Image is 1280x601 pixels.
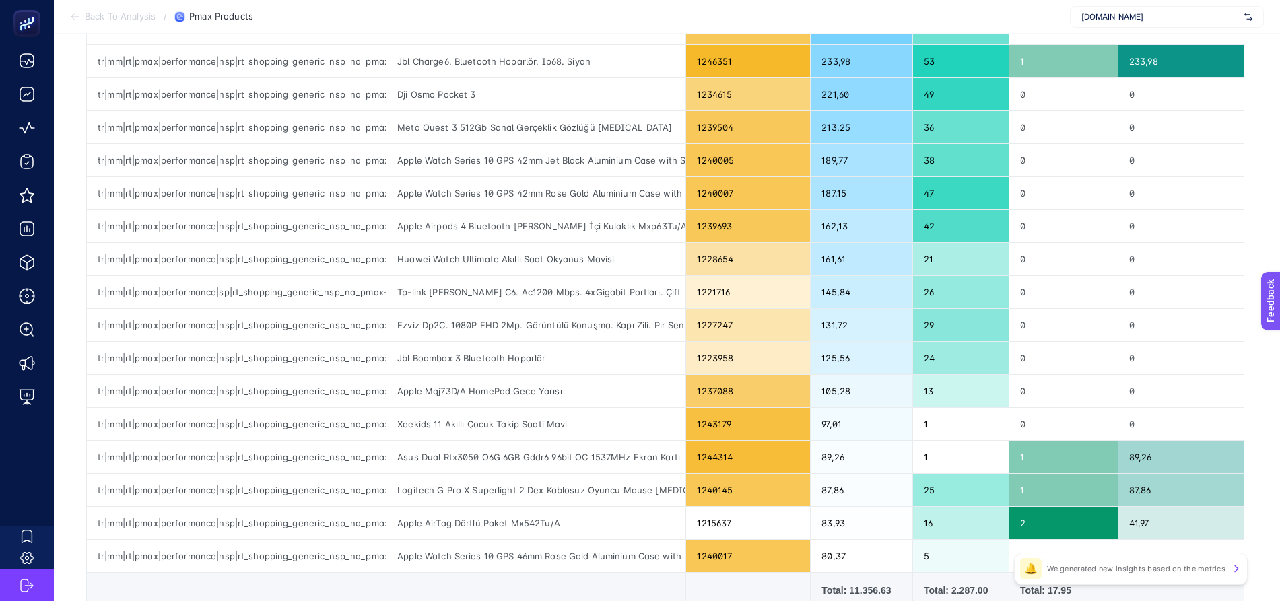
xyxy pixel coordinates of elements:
div: tr|mm|rt|pmax|performance|nsp|rt_shopping_generic_nsp_na_pmax-acc|na|d2c|AOP|OSB0002ISO [87,342,386,374]
div: 0 [1009,111,1118,143]
div: Asus Dual Rtx3050 O6G 6GB Gddr6 96bit OC 1537MHz Ekran Kartı [386,441,685,473]
div: Apple Watch Series 10 GPS 46mm Rose Gold Aluminium Case with Light Blush Sport Band - M/L [386,540,685,572]
div: tr|mm|rt|pmax|performance|nsp|rt_shopping_generic_nsp_na_pmax-acc|na|d2c|AOP|OSB0002ISO [87,441,386,473]
p: We generated new insights based on the metrics [1047,563,1225,574]
span: Pmax Products [189,11,253,22]
div: 0 [1009,540,1118,572]
div: 49 [913,78,1009,110]
div: 1234615 [686,78,810,110]
div: Apple Watch Series 10 GPS 42mm Jet Black Aluminium Case with Sport Band - M/L [386,144,685,176]
div: 26 [913,276,1009,308]
div: 0 [1118,144,1271,176]
div: 1 [1009,45,1118,77]
div: 1240145 [686,474,810,506]
img: svg%3e [1244,10,1252,24]
div: 38 [913,144,1009,176]
div: 0 [1118,78,1271,110]
div: Apple AirTag Dörtlü Paket Mx542Tu/A [386,507,685,539]
div: 1240007 [686,177,810,209]
div: 80,37 [811,540,912,572]
div: tr|mm|rt|pmax|performance|nsp|rt_shopping_generic_nsp_na_pmax-acc|na|d2c|AOP|OSB0002ISO [87,111,386,143]
div: tr|mm|rt|pmax|performance|nsp|rt_shopping_generic_nsp_na_pmax-acc|na|d2c|AOP|OSB0002ISO [87,507,386,539]
div: 0 [1118,243,1271,275]
div: 13 [913,375,1009,407]
div: 161,61 [811,243,912,275]
div: 0 [1118,309,1271,341]
span: / [164,11,167,22]
div: 187,15 [811,177,912,209]
div: tr|mm|rt|pmax|performance|nsp|rt_shopping_generic_nsp_na_pmax-acc|na|d2c|AOP|OSB0002ISO [87,45,386,77]
div: Tp-link [PERSON_NAME] C6. Ac1200 Mbps. 4xGigabit Portları. Çift Bant. Access Point Modu. Wi-Fi 5 ... [386,276,685,308]
div: 0 [1009,276,1118,308]
div: 0 [1009,309,1118,341]
div: 1 [913,441,1009,473]
div: 1239504 [686,111,810,143]
div: 21 [913,243,1009,275]
div: 145,84 [811,276,912,308]
div: 221,60 [811,78,912,110]
div: 0 [1009,144,1118,176]
div: 1 [1009,474,1118,506]
div: 1237088 [686,375,810,407]
div: tr|mm|rt|pmax|performance|nsp|rt_shopping_generic_nsp_na_pmax-acc|na|d2c|AOP|OSB0002ISO [87,408,386,440]
div: 1240005 [686,144,810,176]
div: Apple Mqj73D/A HomePod Gece Yarısı [386,375,685,407]
div: 1243179 [686,408,810,440]
div: 0 [1009,243,1118,275]
div: 5 [913,540,1009,572]
div: tr|mm|rt|pmax|performance|nsp|rt_shopping_generic_nsp_na_pmax-acc|na|d2c|AOP|OSB0002ISO [87,144,386,176]
div: Dji Osmo Pocket 3 [386,78,685,110]
div: 131,72 [811,309,912,341]
div: Huawei Watch Ultimate Akıllı Saat Okyanus Mavisi [386,243,685,275]
div: 0 [1009,177,1118,209]
div: 0 [1118,540,1271,572]
div: Meta Quest 3 512Gb Sanal Gerçeklik Gözlüğü [MEDICAL_DATA] [386,111,685,143]
div: 1244314 [686,441,810,473]
div: 24 [913,342,1009,374]
div: Jbl Charge6. Bluetooth Hoparlör. Ip68. Siyah [386,45,685,77]
div: 47 [913,177,1009,209]
div: 0 [1118,342,1271,374]
div: tr|mm|rt|pmax|performance|nsp|rt_shopping_generic_nsp_na_pmax-acc|na|d2c|AOP|OSB0002ISO [87,210,386,242]
div: 0 [1009,408,1118,440]
div: 213,25 [811,111,912,143]
div: 97,01 [811,408,912,440]
div: 233,98 [1118,45,1271,77]
div: 0 [1118,276,1271,308]
span: [DOMAIN_NAME] [1081,11,1239,22]
div: 36 [913,111,1009,143]
div: 53 [913,45,1009,77]
div: 1228654 [686,243,810,275]
div: 233,98 [811,45,912,77]
div: tr|mm|rt|pmax|performance|sp|rt_shopping_generic_nsp_na_pmax-other-gmc-benchmark|na|d2c|AOP|OSB00... [87,276,386,308]
div: 87,86 [1118,474,1271,506]
div: 89,26 [1118,441,1271,473]
div: Ezviz Dp2C. 1080P FHD 2Mp. Görüntülü Konuşma. Kapı Zili. Pır Sensörü. 4.3" Ekranlı. Wi-Fi'li Görü... [386,309,685,341]
div: Xeekids 11 Akıllı Çocuk Takip Saati Mavi [386,408,685,440]
div: tr|mm|rt|pmax|performance|nsp|rt_shopping_generic_nsp_na_pmax-acc|na|d2c|AOP|OSB0002ISO [87,243,386,275]
span: Feedback [8,4,51,15]
div: 1221716 [686,276,810,308]
div: Total: 11.356.63 [821,584,902,597]
div: 0 [1009,210,1118,242]
div: 1 [913,408,1009,440]
div: 1 [1009,441,1118,473]
div: 1227247 [686,309,810,341]
div: Jbl Boombox 3 Bluetooth Hoparlör [386,342,685,374]
div: 2 [1009,507,1118,539]
div: 0 [1118,408,1271,440]
div: 105,28 [811,375,912,407]
div: 162,13 [811,210,912,242]
div: 1239693 [686,210,810,242]
div: 1246351 [686,45,810,77]
div: 83,93 [811,507,912,539]
div: tr|mm|rt|pmax|performance|nsp|rt_shopping_generic_nsp_na_pmax-acc|na|d2c|AOP|OSB0002ISO [87,540,386,572]
div: 1215637 [686,507,810,539]
div: 1240017 [686,540,810,572]
div: 0 [1118,177,1271,209]
div: tr|mm|rt|pmax|performance|nsp|rt_shopping_generic_nsp_na_pmax-acc|na|d2c|AOP|OSB0002ISO [87,78,386,110]
div: 29 [913,309,1009,341]
div: Apple Watch Series 10 GPS 42mm Rose Gold Aluminium Case with Light Blush Sport Band - S/M [386,177,685,209]
div: 87,86 [811,474,912,506]
div: 1223958 [686,342,810,374]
